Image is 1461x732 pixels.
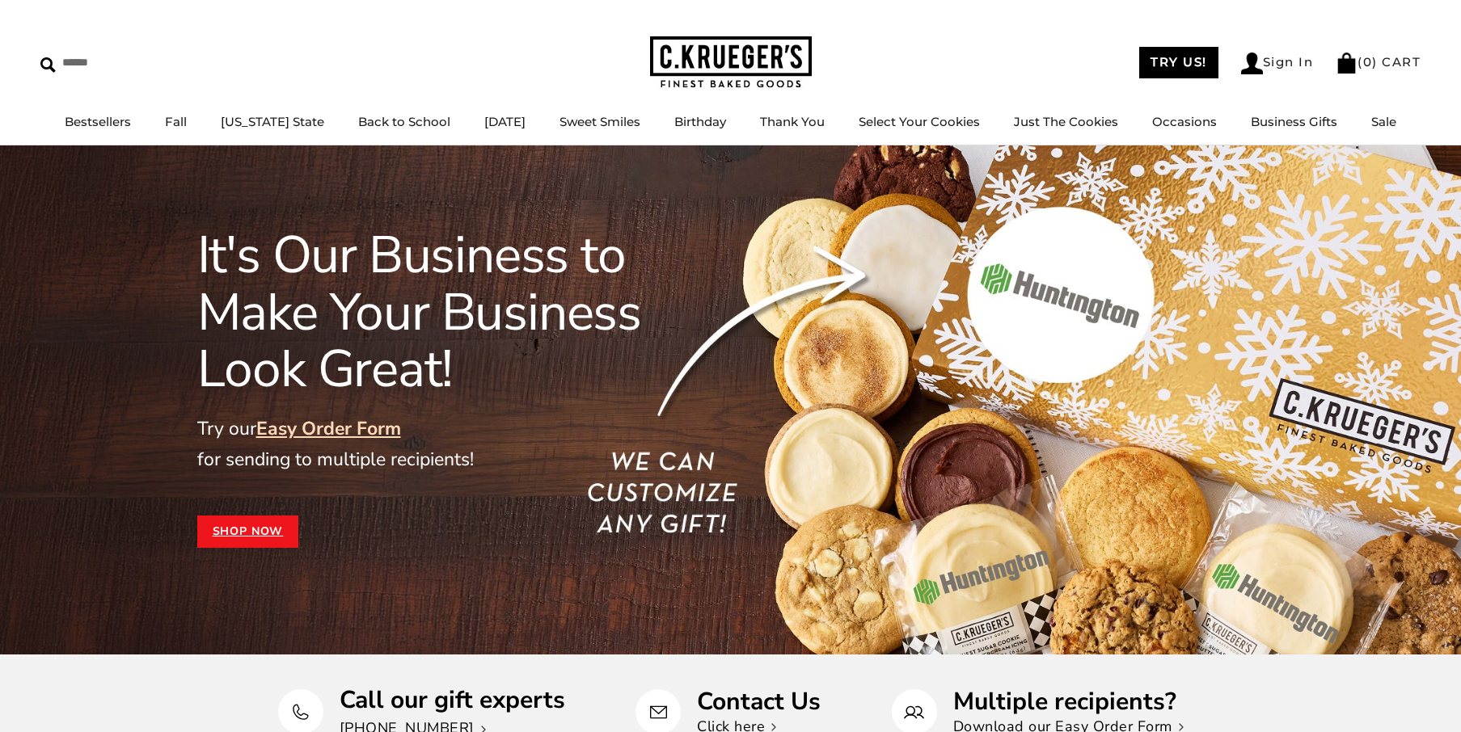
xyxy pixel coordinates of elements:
[1251,114,1337,129] a: Business Gifts
[197,515,299,548] a: Shop Now
[1336,54,1421,69] a: (0) CART
[197,227,711,398] h1: It's Our Business to Make Your Business Look Great!
[1152,114,1217,129] a: Occasions
[1241,53,1314,74] a: Sign In
[1371,114,1396,129] a: Sale
[358,114,450,129] a: Back to School
[1241,53,1263,74] img: Account
[40,50,233,75] input: Search
[760,114,825,129] a: Thank You
[650,36,812,89] img: C.KRUEGER'S
[859,114,980,129] a: Select Your Cookies
[197,414,711,475] p: Try our for sending to multiple recipients!
[953,689,1184,714] p: Multiple recipients?
[674,114,726,129] a: Birthday
[648,702,669,722] img: Contact Us
[1139,47,1218,78] a: TRY US!
[1014,114,1118,129] a: Just The Cookies
[256,416,401,441] a: Easy Order Form
[1363,54,1373,69] span: 0
[65,114,131,129] a: Bestsellers
[559,114,640,129] a: Sweet Smiles
[484,114,526,129] a: [DATE]
[904,702,924,722] img: Multiple recipients?
[340,688,565,713] p: Call our gift experts
[290,702,310,722] img: Call our gift experts
[221,114,324,129] a: [US_STATE] State
[1336,53,1358,74] img: Bag
[697,689,821,714] p: Contact Us
[165,114,187,129] a: Fall
[40,57,56,73] img: Search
